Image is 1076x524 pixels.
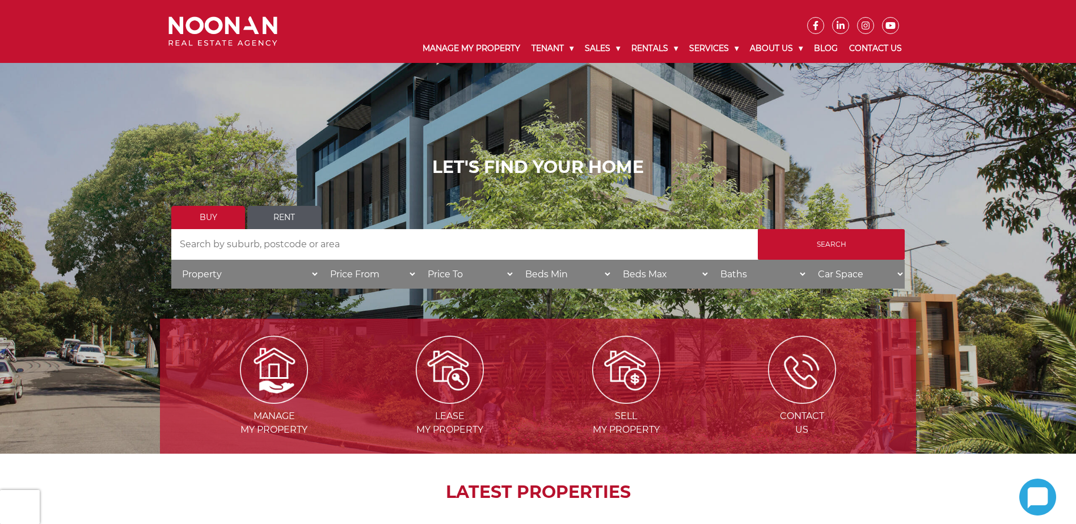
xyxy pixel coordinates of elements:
a: Manage My Property [417,34,526,63]
a: Lease my property Leasemy Property [363,364,537,435]
h2: LATEST PROPERTIES [188,482,888,502]
a: About Us [744,34,808,63]
a: Services [683,34,744,63]
img: Lease my property [416,336,484,404]
a: Tenant [526,34,579,63]
a: Sales [579,34,626,63]
a: Contact Us [843,34,908,63]
span: Lease my Property [363,409,537,437]
img: Sell my property [592,336,660,404]
span: Contact Us [715,409,889,437]
img: Manage my Property [240,336,308,404]
a: Rentals [626,34,683,63]
img: ICONS [768,336,836,404]
a: Manage my Property Managemy Property [187,364,361,435]
a: ICONS ContactUs [715,364,889,435]
input: Search by suburb, postcode or area [171,229,758,260]
a: Buy [171,206,245,229]
h1: LET'S FIND YOUR HOME [171,157,905,178]
a: Sell my property Sellmy Property [539,364,713,435]
input: Search [758,229,905,260]
a: Rent [247,206,321,229]
span: Sell my Property [539,409,713,437]
a: Blog [808,34,843,63]
span: Manage my Property [187,409,361,437]
img: Noonan Real Estate Agency [168,16,277,47]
